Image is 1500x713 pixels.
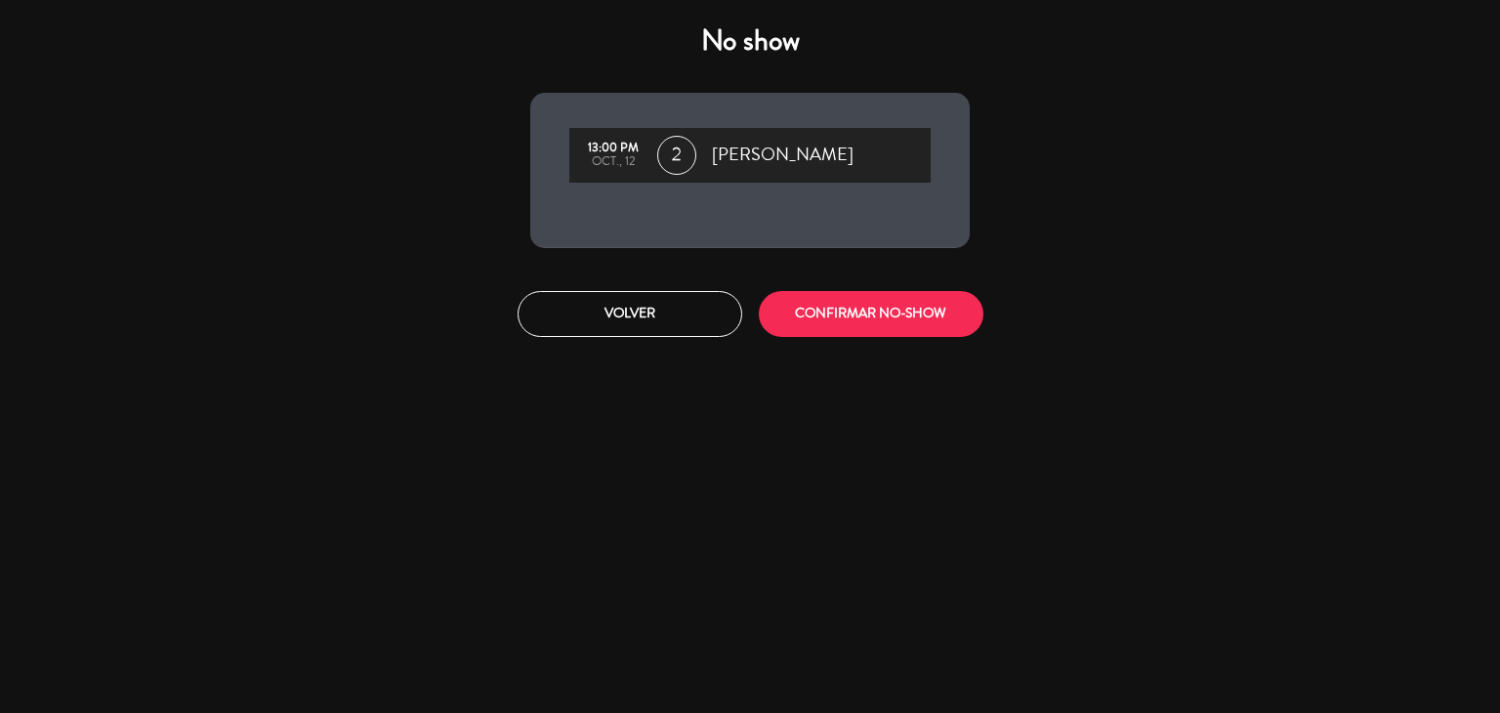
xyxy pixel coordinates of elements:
[579,142,647,155] div: 13:00 PM
[657,136,696,175] span: 2
[579,155,647,169] div: oct., 12
[530,23,970,59] h4: No show
[759,291,983,337] button: CONFIRMAR NO-SHOW
[518,291,742,337] button: Volver
[712,141,854,170] span: [PERSON_NAME]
